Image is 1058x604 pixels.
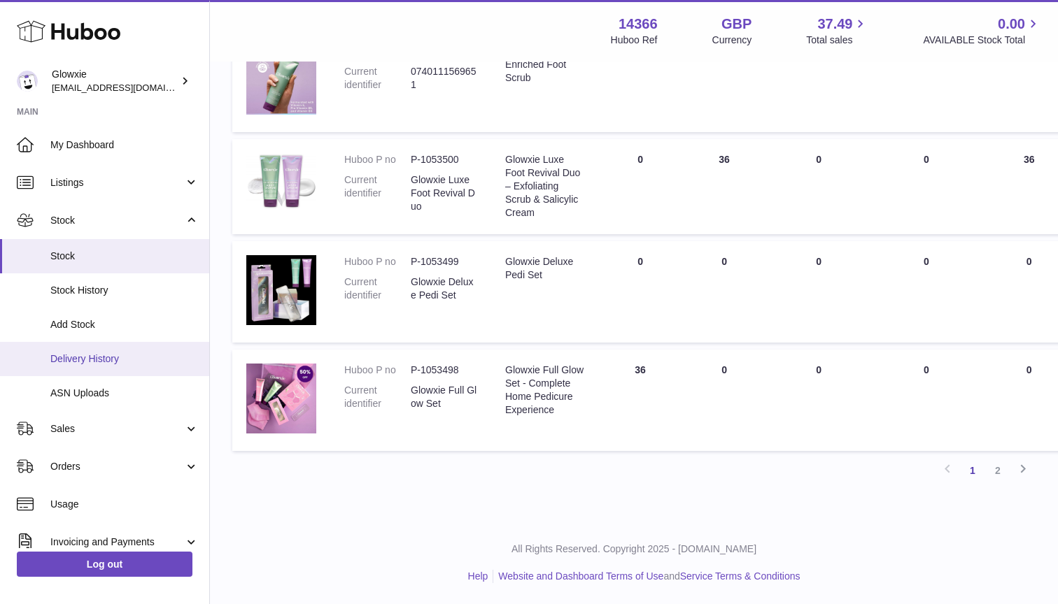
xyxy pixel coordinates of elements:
a: Log out [17,552,192,577]
td: 59 [682,31,766,132]
div: Glowxie Vitamin Enriched Foot Scrub [505,45,584,85]
a: 2 [985,458,1010,483]
span: Stock History [50,284,199,297]
span: Stock [50,214,184,227]
span: 0 [924,154,929,165]
span: Total sales [806,34,868,47]
img: suraj@glowxie.com [17,71,38,92]
img: product image [246,364,316,433]
td: 36 [682,139,766,234]
span: AVAILABLE Stock Total [923,34,1041,47]
div: Currency [712,34,752,47]
span: Usage [50,498,199,511]
a: Service Terms & Conditions [680,570,800,582]
td: 0 [598,31,682,132]
span: 0 [924,364,929,375]
span: My Dashboard [50,138,199,152]
img: product image [246,255,316,325]
td: 0 [766,31,871,132]
dd: P-1053500 [411,153,477,166]
td: 0 [682,241,766,343]
td: 0 [766,139,871,234]
span: Orders [50,460,184,473]
p: All Rights Reserved. Copyright 2025 - [DOMAIN_NAME] [221,542,1047,556]
div: Glowxie [52,68,178,94]
div: Glowxie Luxe Foot Revival Duo – Exfoliating Scrub & Salicylic Cream [505,153,584,219]
dd: Glowxie Luxe Foot Revival Duo [411,173,477,213]
span: Invoicing and Payments [50,535,184,549]
td: 0 [766,350,871,451]
dt: Current identifier [344,173,411,213]
span: Delivery History [50,352,199,366]
span: 37.49 [817,15,852,34]
span: ASN Uploads [50,387,199,400]
a: Help [468,570,488,582]
td: 36 [598,350,682,451]
a: 37.49 Total sales [806,15,868,47]
div: Glowxie Deluxe Pedi Set [505,255,584,282]
div: Glowxie Full Glow Set - Complete Home Pedicure Experience [505,364,584,417]
span: Add Stock [50,318,199,331]
strong: 14366 [619,15,658,34]
dt: Huboo P no [344,153,411,166]
span: Stock [50,250,199,263]
li: and [493,570,800,583]
dt: Current identifier [344,275,411,302]
span: [EMAIL_ADDRESS][DOMAIN_NAME] [52,82,206,93]
dd: P-1053498 [411,364,477,377]
strong: GBP [721,15,752,34]
dt: Current identifier [344,65,411,92]
dt: Huboo P no [344,364,411,377]
dd: Glowxie Full Glow Set [411,384,477,410]
span: 0 [924,256,929,267]
dd: 0740111569651 [411,65,477,92]
span: Sales [50,422,184,436]
dt: Current identifier [344,384,411,410]
td: 0 [598,241,682,343]
a: 1 [960,458,985,483]
td: 0 [682,350,766,451]
a: Website and Dashboard Terms of Use [498,570,663,582]
div: Huboo Ref [611,34,658,47]
td: 0 [598,139,682,234]
span: 0.00 [998,15,1025,34]
dt: Huboo P no [344,255,411,268]
img: product image [246,153,316,209]
td: 0 [766,241,871,343]
span: Listings [50,176,184,189]
img: product image [246,45,316,115]
dd: P-1053499 [411,255,477,268]
dd: Glowxie Deluxe Pedi Set [411,275,477,302]
a: 0.00 AVAILABLE Stock Total [923,15,1041,47]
